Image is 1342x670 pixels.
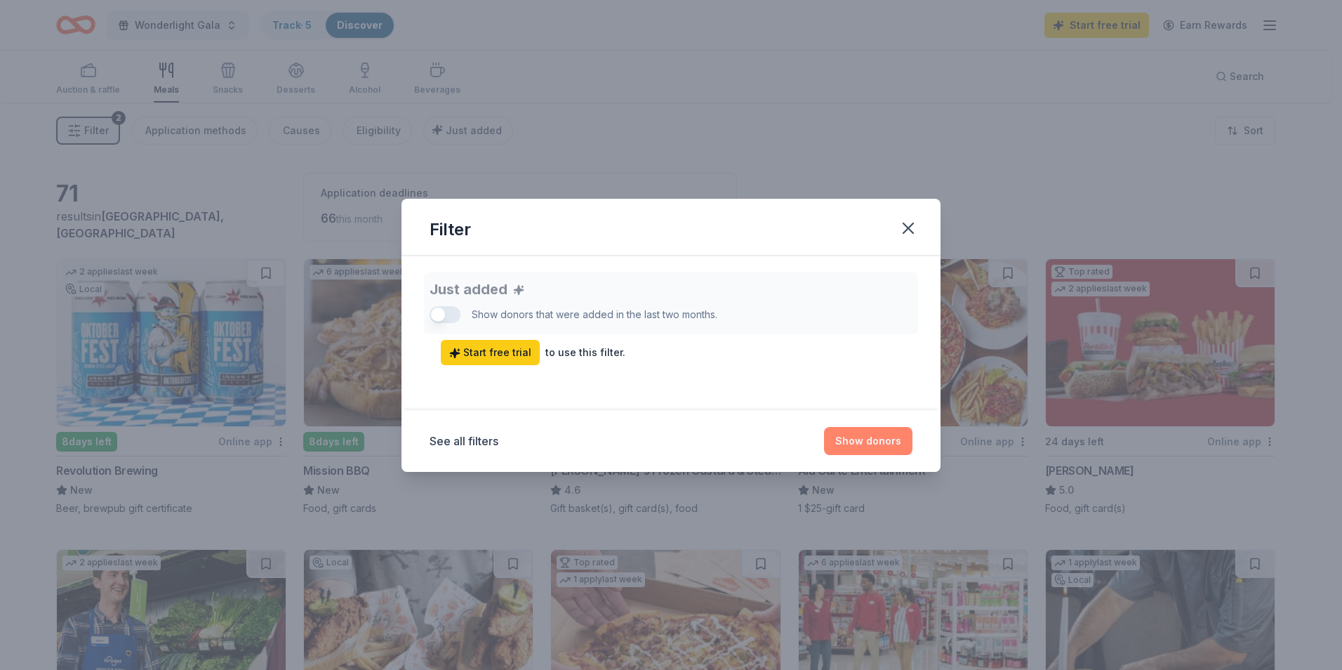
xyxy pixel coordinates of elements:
span: Start free trial [449,344,531,361]
div: Filter [430,218,471,241]
button: See all filters [430,433,498,449]
button: Show donors [824,427,912,455]
div: to use this filter. [545,344,625,361]
a: Start free trial [441,340,540,365]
